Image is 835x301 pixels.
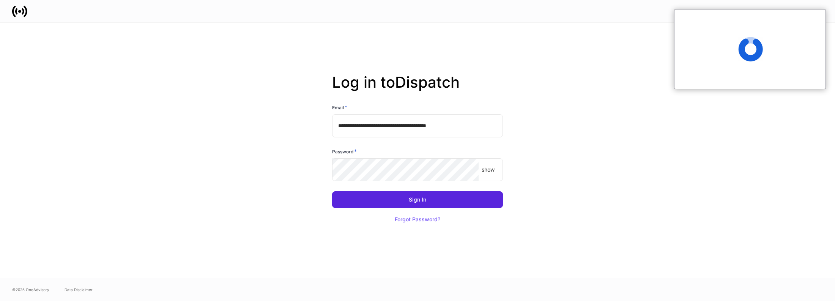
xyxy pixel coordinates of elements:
span: Loading [738,37,763,61]
button: Sign In [332,191,503,208]
span: © 2025 OneAdvisory [12,287,49,293]
div: Sign In [409,197,426,202]
h6: Password [332,148,357,155]
h2: Log in to Dispatch [332,73,503,104]
h6: Email [332,104,347,111]
a: Data Disclaimer [65,287,93,293]
button: Forgot Password? [385,211,450,228]
p: show [482,166,495,173]
div: Forgot Password? [395,217,440,222]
